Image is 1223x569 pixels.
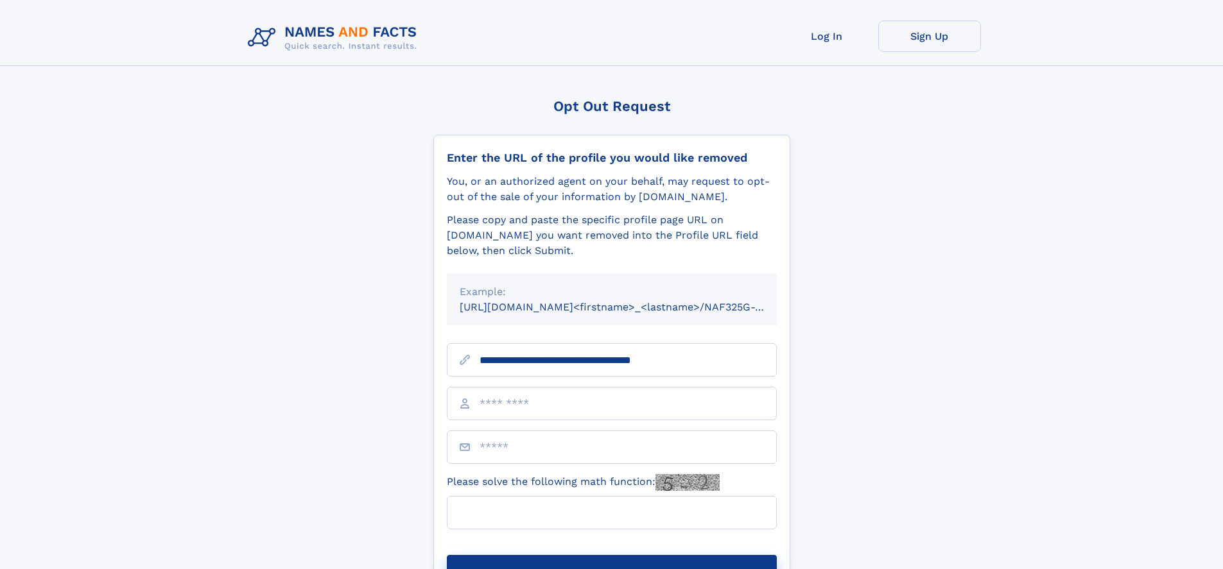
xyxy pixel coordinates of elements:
a: Sign Up [878,21,981,52]
div: Example: [460,284,764,300]
small: [URL][DOMAIN_NAME]<firstname>_<lastname>/NAF325G-xxxxxxxx [460,301,801,313]
div: Enter the URL of the profile you would like removed [447,151,777,165]
div: Opt Out Request [433,98,790,114]
img: Logo Names and Facts [243,21,428,55]
div: You, or an authorized agent on your behalf, may request to opt-out of the sale of your informatio... [447,174,777,205]
a: Log In [776,21,878,52]
div: Please copy and paste the specific profile page URL on [DOMAIN_NAME] you want removed into the Pr... [447,212,777,259]
label: Please solve the following math function: [447,474,720,491]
